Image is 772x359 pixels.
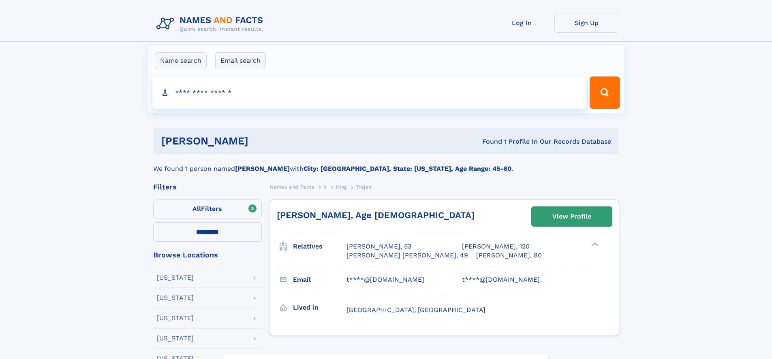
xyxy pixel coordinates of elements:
[589,242,599,247] div: ❯
[161,136,366,146] h1: [PERSON_NAME]
[304,165,511,172] b: City: [GEOGRAPHIC_DATA], State: [US_STATE], Age Range: 45-60
[552,207,591,226] div: View Profile
[346,242,411,251] a: [PERSON_NAME], 53
[293,301,346,314] h3: Lived in
[293,273,346,287] h3: Email
[157,335,194,342] div: [US_STATE]
[323,182,327,192] a: K
[153,154,619,174] div: We found 1 person named with .
[157,274,194,281] div: [US_STATE]
[155,52,207,69] label: Name search
[532,207,612,226] a: View Profile
[365,137,611,146] div: Found 1 Profile In Our Records Database
[462,242,530,251] a: [PERSON_NAME], 120
[153,13,270,35] img: Logo Names and Facts
[346,251,468,260] a: [PERSON_NAME] [PERSON_NAME], 49
[490,13,554,33] a: Log In
[476,251,542,260] a: [PERSON_NAME], 80
[153,251,262,259] div: Browse Locations
[157,295,194,301] div: [US_STATE]
[346,306,485,314] span: [GEOGRAPHIC_DATA], [GEOGRAPHIC_DATA]
[293,240,346,253] h3: Relatives
[336,184,346,190] span: King
[192,205,201,212] span: All
[277,210,475,220] a: [PERSON_NAME], Age [DEMOGRAPHIC_DATA]
[215,52,266,69] label: Email search
[336,182,346,192] a: King
[356,184,372,190] span: Trajan
[270,182,314,192] a: Names and Facts
[153,200,262,219] label: Filters
[157,315,194,321] div: [US_STATE]
[153,183,262,191] div: Filters
[323,184,327,190] span: K
[554,13,619,33] a: Sign Up
[152,76,586,109] input: search input
[590,76,620,109] button: Search Button
[235,165,290,172] b: [PERSON_NAME]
